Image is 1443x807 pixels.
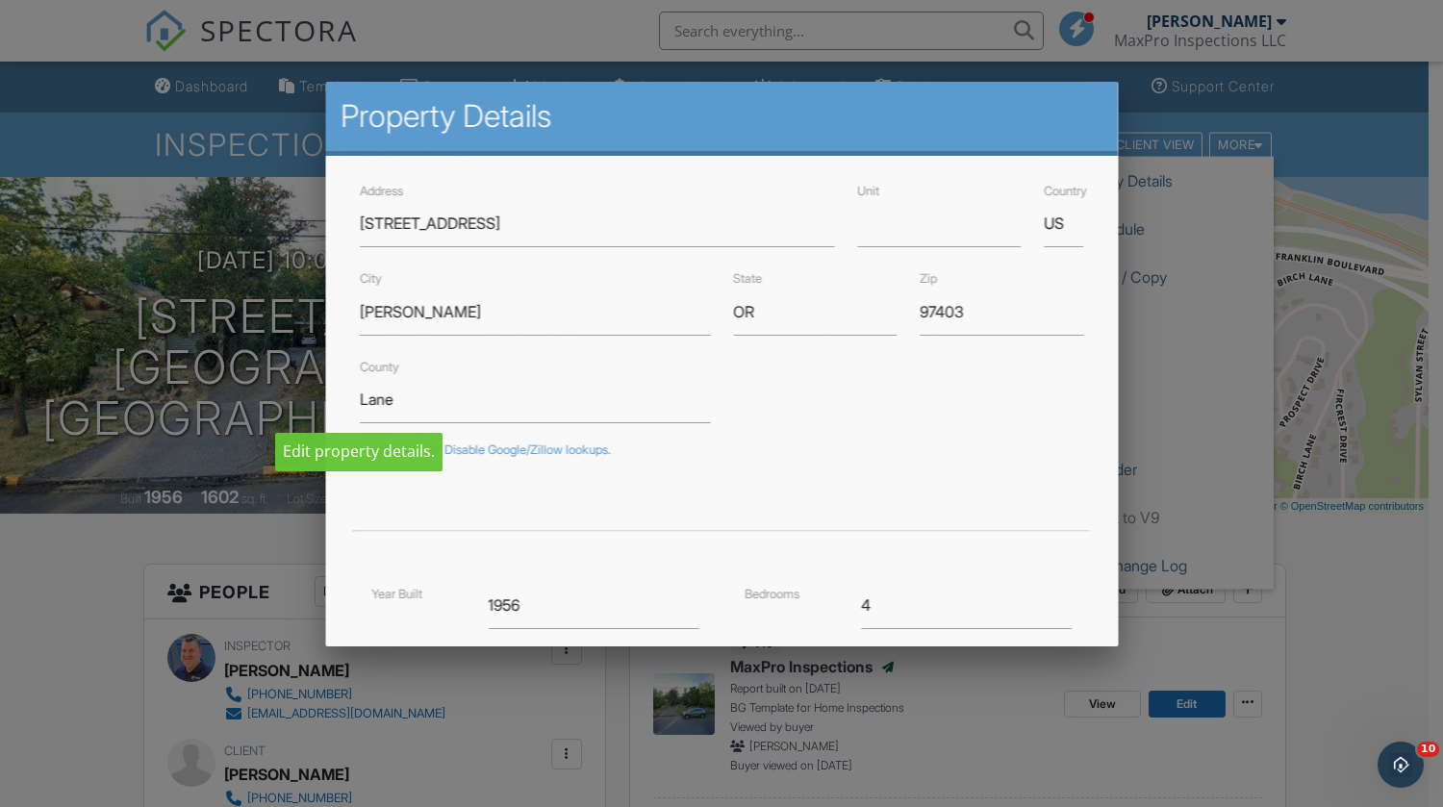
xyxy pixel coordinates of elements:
div: Incorrect data? Disable Google/Zillow lookups. [360,442,1083,458]
label: City [360,271,382,286]
h2: Property Details [341,97,1102,136]
label: Year Built [371,586,422,600]
label: Unit [857,184,879,198]
label: Country [1044,184,1087,198]
label: County [360,359,399,373]
label: Bedrooms [745,586,799,600]
label: Zip [920,271,937,286]
span: 10 [1417,742,1439,757]
label: State [733,271,762,286]
label: Address [360,184,403,198]
iframe: Intercom live chat [1378,742,1424,788]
